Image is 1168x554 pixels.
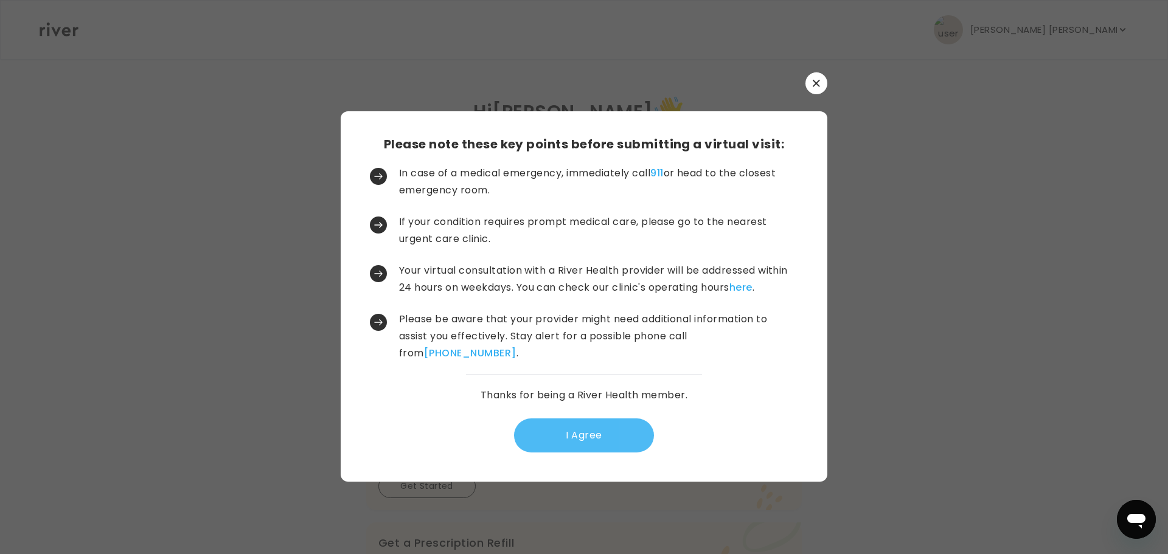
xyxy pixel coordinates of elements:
a: [PHONE_NUMBER] [424,346,516,360]
p: Thanks for being a River Health member. [481,387,688,404]
button: I Agree [514,418,654,452]
h3: Please note these key points before submitting a virtual visit: [384,136,784,153]
a: here [729,280,753,294]
p: If your condition requires prompt medical care, please go to the nearest urgent care clinic. [399,213,796,248]
iframe: Button to launch messaging window [1117,500,1156,539]
p: Please be aware that your provider might need additional information to assist you effectively. S... [399,311,796,362]
p: Your virtual consultation with a River Health provider will be addressed within 24 hours on weekd... [399,262,796,296]
p: In case of a medical emergency, immediately call or head to the closest emergency room. [399,165,796,199]
a: 911 [650,166,663,180]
